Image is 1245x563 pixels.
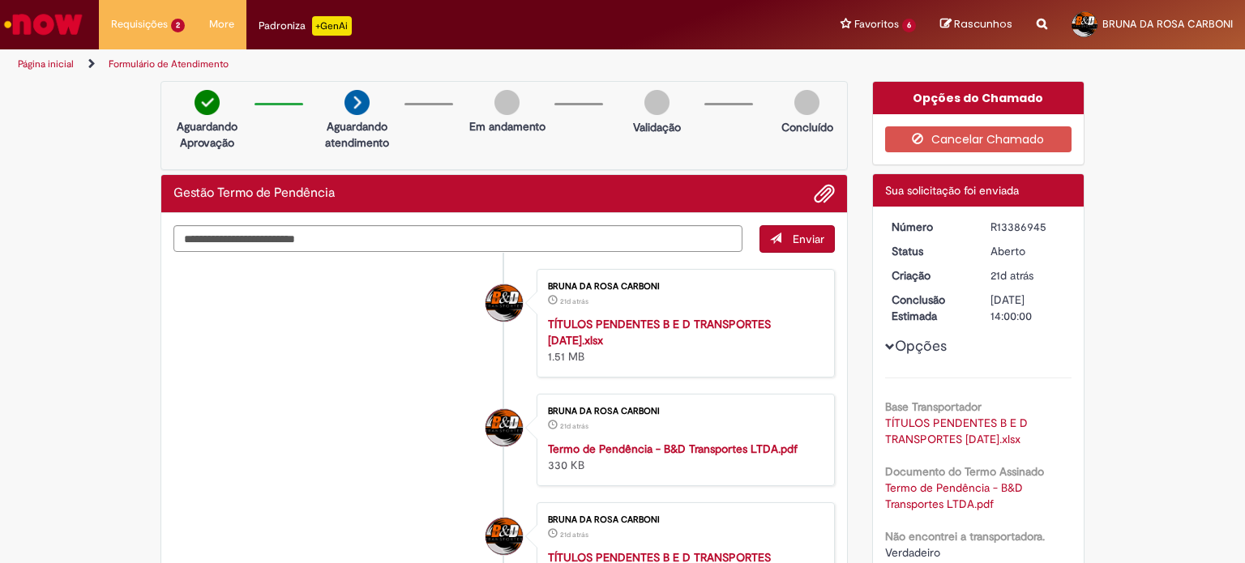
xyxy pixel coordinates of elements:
button: Enviar [759,225,835,253]
span: Sua solicitação foi enviada [885,183,1019,198]
span: Requisições [111,16,168,32]
dt: Criação [879,267,979,284]
div: BRUNA DA ROSA CARBONI [548,282,818,292]
div: BRUNA DA ROSA CARBONI [548,515,818,525]
dt: Número [879,219,979,235]
p: +GenAi [312,16,352,36]
button: Adicionar anexos [814,183,835,204]
a: Formulário de Atendimento [109,58,229,70]
div: 330 KB [548,441,818,473]
div: BRUNA DA ROSA CARBONI [486,409,523,446]
time: 08/08/2025 22:47:08 [560,530,588,540]
span: 21d atrás [560,421,588,431]
span: 21d atrás [990,268,1033,283]
textarea: Digite sua mensagem aqui... [173,225,742,253]
img: ServiceNow [2,8,85,41]
p: Aguardando atendimento [318,118,396,151]
a: Página inicial [18,58,74,70]
div: BRUNA DA ROSA CARBONI [486,518,523,555]
img: arrow-next.png [344,90,370,115]
div: 08/08/2025 22:50:27 [990,267,1066,284]
div: BRUNA DA ROSA CARBONI [548,407,818,416]
a: Termo de Pendência - B&D Transportes LTDA.pdf [548,441,798,456]
span: More [209,16,234,32]
img: img-circle-grey.png [494,90,520,115]
p: Em andamento [469,118,545,134]
div: R13386945 [990,219,1066,235]
img: img-circle-grey.png [794,90,819,115]
span: Enviar [793,232,824,246]
div: Aberto [990,243,1066,259]
span: 2 [171,19,185,32]
b: Base Transportador [885,399,982,414]
div: [DATE] 14:00:00 [990,292,1066,324]
span: 21d atrás [560,530,588,540]
a: TÍTULOS PENDENTES B E D TRANSPORTES [DATE].xlsx [548,317,771,348]
span: Favoritos [854,16,899,32]
b: Não encontrei a transportadora. [885,529,1045,544]
a: Rascunhos [940,17,1012,32]
dt: Status [879,243,979,259]
div: Padroniza [259,16,352,36]
span: Verdadeiro [885,545,940,560]
b: Documento do Termo Assinado [885,464,1044,479]
p: Concluído [781,119,833,135]
div: Opções do Chamado [873,82,1085,114]
img: img-circle-grey.png [644,90,670,115]
a: Download de Termo de Pendência - B&D Transportes LTDA.pdf [885,480,1026,511]
span: Rascunhos [954,16,1012,32]
span: BRUNA DA ROSA CARBONI [1102,17,1233,31]
p: Aguardando Aprovação [168,118,246,151]
time: 08/08/2025 22:50:27 [990,268,1033,283]
span: 6 [902,19,916,32]
img: check-circle-green.png [195,90,220,115]
time: 08/08/2025 23:13:18 [560,296,588,306]
p: Validação [633,119,681,135]
div: 1.51 MB [548,316,818,365]
span: 21d atrás [560,296,588,306]
dt: Conclusão Estimada [879,292,979,324]
a: Download de TÍTULOS PENDENTES B E D TRANSPORTES 08-08-25.xlsx [885,416,1031,446]
div: BRUNA DA ROSA CARBONI [486,284,523,322]
h2: Gestão Termo de Pendência Histórico de tíquete [173,186,335,201]
ul: Trilhas de página [12,49,818,79]
time: 08/08/2025 22:47:18 [560,421,588,431]
button: Cancelar Chamado [885,126,1072,152]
